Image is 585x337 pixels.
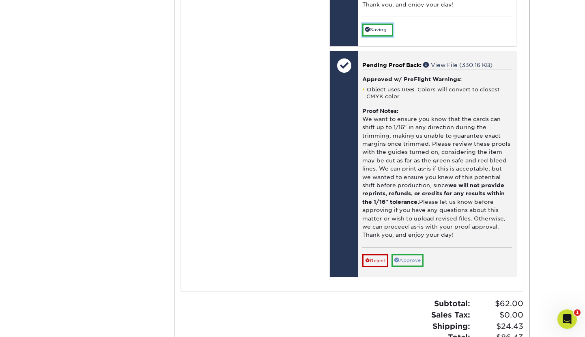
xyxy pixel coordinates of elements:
[362,108,398,114] strong: Proof Notes:
[557,309,577,329] iframe: Intercom live chat
[431,310,470,319] strong: Sales Tax:
[362,24,393,36] a: Saving...
[423,62,493,68] a: View File (330.16 KB)
[362,62,422,68] span: Pending Proof Back:
[391,254,424,267] a: Approve
[362,254,388,267] a: Reject
[473,321,523,332] span: $24.43
[432,322,470,331] strong: Shipping:
[362,86,512,100] li: Object uses RGB. Colors will convert to closest CMYK color.
[434,299,470,308] strong: Subtotal:
[473,309,523,321] span: $0.00
[473,298,523,309] span: $62.00
[362,100,512,248] div: We want to ensure you know that the cards can shift up to 1/16" in any direction during the trimm...
[362,76,512,82] h4: Approved w/ PreFlight Warnings:
[574,309,581,316] span: 1
[362,182,505,205] b: we will not provide reprints, refunds, or credits for any results within the 1/16" tolerance.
